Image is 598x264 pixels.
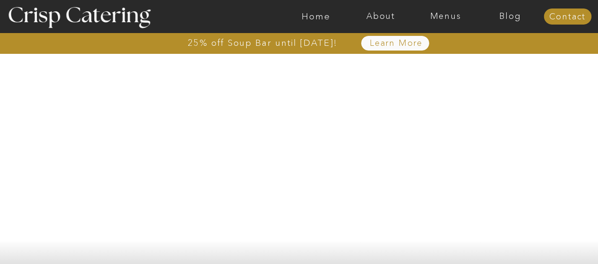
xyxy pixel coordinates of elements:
[544,12,591,22] a: Contact
[348,39,445,48] a: Learn More
[348,12,413,21] a: About
[478,12,543,21] a: Blog
[284,12,348,21] a: Home
[413,12,478,21] a: Menus
[154,38,372,48] a: 25% off Soup Bar until [DATE]!
[522,217,598,264] iframe: podium webchat widget bubble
